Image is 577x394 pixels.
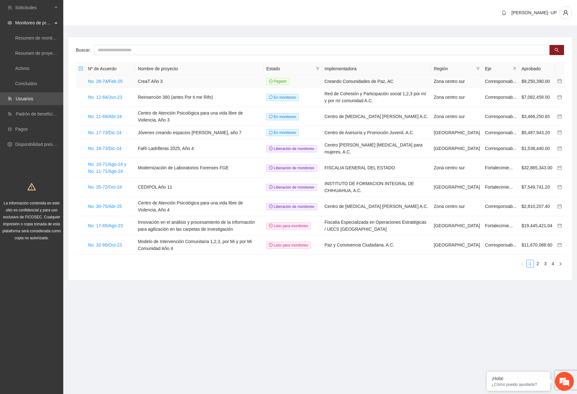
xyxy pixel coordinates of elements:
td: $2,810,207.40 [519,197,555,216]
label: Buscar [76,45,94,55]
span: eye [8,21,12,25]
button: search [549,45,564,55]
a: calendar [557,223,562,228]
a: No. 32-66/Oct-23 [88,242,122,247]
li: 4 [549,260,557,267]
a: Activos [15,66,29,71]
td: Zona centro sur [431,158,482,178]
li: 2 [534,260,542,267]
span: check-circle [269,224,273,228]
a: calendar [557,114,562,119]
span: calendar [557,166,562,170]
a: calendar [557,242,562,247]
span: [PERSON_NAME]- UP [512,10,557,15]
a: calendar [557,204,562,209]
a: 3 [542,260,549,267]
a: calendar [557,146,562,151]
span: filter [512,64,518,73]
a: Padrón de beneficiarios [16,111,62,116]
a: No. 10-71/Ago-24 y No. 11-71/Ago-24 [88,162,126,174]
a: calendar [557,95,562,100]
td: $3,466,250.65 [519,107,555,126]
span: check-circle [269,243,273,247]
td: Centro de [MEDICAL_DATA] [PERSON_NAME] A.C. [322,107,431,126]
td: [GEOGRAPHIC_DATA] [431,216,482,235]
span: search [555,48,559,53]
span: user [560,10,572,16]
span: Fortalecimie... [485,165,513,170]
span: Estado [266,65,313,72]
td: Modelo de Intervención Comunitaria 1,2,3, por Mi y por Mi Comunidad Año 4 [135,235,264,255]
td: Centro de Atención Psicológica para una vida libre de Violencia, Año 3 [135,107,264,126]
span: clock-circle [269,185,273,189]
span: bell [499,10,509,15]
div: Minimizar ventana de chat en vivo [104,3,119,18]
span: clock-circle [269,204,273,208]
p: ¿Cómo puedo ayudarte? [492,382,545,387]
a: calendar [557,184,562,190]
td: FaRi Ladrilleras 2025, Año 4 [135,139,264,158]
a: 1 [527,260,534,267]
td: $19,445,421.04 [519,216,555,235]
span: calendar [557,130,562,134]
td: Zona centro sur [431,197,482,216]
a: 4 [549,260,556,267]
td: Red de Cohesión y Participación social 1,2,3 por mí y por mí comunidad A.C. [322,88,431,107]
button: left [519,260,526,267]
td: Zona centro sur [431,75,482,88]
a: No. 17-73/Dic-24 [88,130,121,135]
a: Pagos [15,127,28,132]
span: Corresponsab... [485,130,517,135]
span: filter [513,67,517,71]
span: sync [269,95,273,99]
td: Centro [PERSON_NAME] [MEDICAL_DATA] para mujeres, A.C. [322,139,431,158]
a: Resumen de monitoreo [15,35,61,41]
span: Pagado [266,78,289,85]
td: [GEOGRAPHIC_DATA] [431,178,482,197]
li: Previous Page [519,260,526,267]
td: Fiscalía Especializada en Operaciones Estratégicas / UECS [GEOGRAPHIC_DATA] [322,216,431,235]
span: Listo para monitoreo [266,222,311,229]
span: Fortalecimie... [485,223,513,228]
span: Monitoreo de proyectos [15,16,53,29]
span: calendar [557,95,562,99]
button: right [557,260,564,267]
td: CreaT Año 3 [135,75,264,88]
td: $7,549,741.20 [519,178,555,197]
td: Innovación en el análisis y procesamiento de la información para agilización en las carpetas de i... [135,216,264,235]
th: Nº de Acuerdo [85,63,135,75]
div: Chatee con nosotros ahora [33,32,106,41]
span: filter [475,64,481,73]
span: check-circle [269,79,273,83]
span: left [521,262,524,266]
span: Liberación de monitoreo [266,165,317,172]
td: Jóvenes creando espacios [PERSON_NAME], año 7 [135,126,264,139]
th: Nombre de proyecto [135,63,264,75]
span: Corresponsab... [485,114,517,119]
span: Listo para monitoreo [266,242,311,249]
a: No. 17-65/Ago-23 [88,223,123,228]
a: calendar [557,79,562,84]
td: FISCALIA GENERAL DEL ESTADO [322,158,431,178]
span: Corresponsab... [485,242,517,247]
a: No. 18-73/Dic-24 [88,146,121,151]
span: Fortalecimie... [485,184,513,190]
a: Usuarios [16,96,33,101]
span: Corresponsab... [485,95,517,100]
td: $7,082,458.00 [519,88,555,107]
span: En monitoreo [266,129,299,136]
td: Centro de Asesoría y Promoción Juvenil, A.C. [322,126,431,139]
span: filter [314,64,321,73]
a: No. 12-64/Jun-23 [88,95,122,100]
span: filter [316,67,320,71]
td: $5,487,943.20 [519,126,555,139]
td: Centro de [MEDICAL_DATA] [PERSON_NAME] A.C. [322,197,431,216]
span: calendar [557,185,562,189]
td: $11,670,088.60 [519,235,555,255]
span: inbox [8,5,12,10]
span: La información contenida en este sitio es confidencial y para uso exclusivo de FICOSEC. Cualquier... [3,201,61,240]
div: ¡Hola! [492,376,545,381]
